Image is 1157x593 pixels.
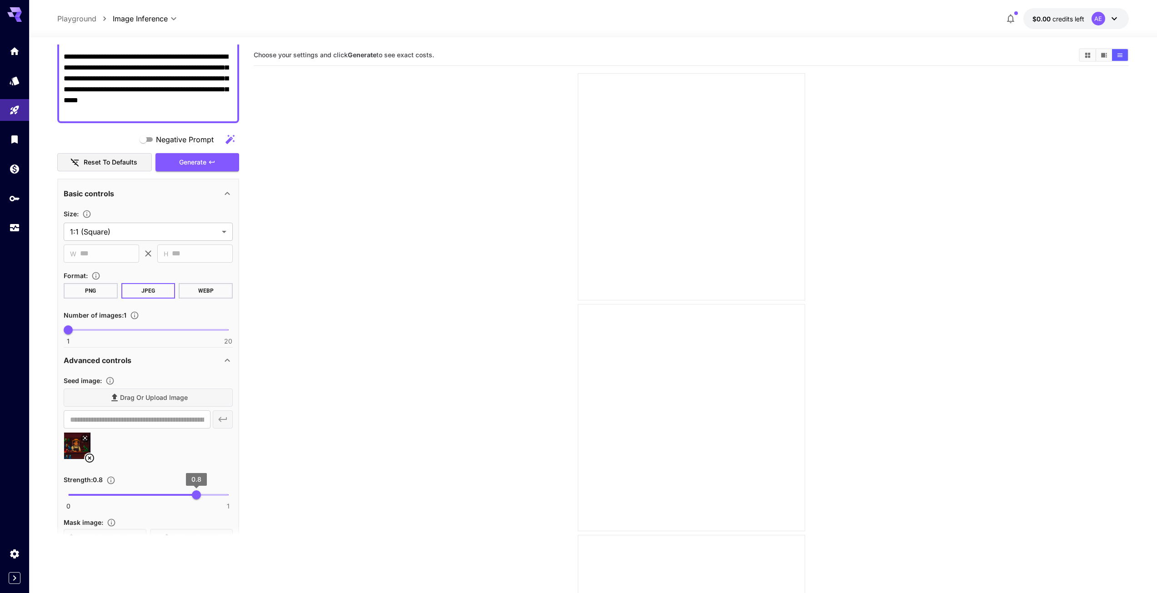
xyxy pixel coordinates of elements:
[254,51,434,59] span: Choose your settings and click to see exact costs.
[164,249,168,259] span: H
[64,311,126,319] span: Number of images : 1
[121,283,175,299] button: JPEG
[57,153,152,172] button: Reset to defaults
[224,337,232,346] span: 20
[1096,49,1112,61] button: Show media in video view
[9,45,20,57] div: Home
[348,51,376,59] b: Generate
[64,188,114,199] p: Basic controls
[64,349,233,371] div: Advanced controls
[70,249,76,259] span: W
[155,153,239,172] button: Generate
[9,222,20,234] div: Usage
[9,134,20,145] div: Library
[57,13,96,24] a: Playground
[1023,8,1129,29] button: $0.00AE
[64,518,103,526] span: Mask image :
[9,75,20,86] div: Models
[66,502,70,511] span: 0
[64,377,102,384] span: Seed image :
[227,502,230,511] span: 1
[1079,48,1129,62] div: Show media in grid viewShow media in video viewShow media in list view
[126,311,143,320] button: Specify how many images to generate in a single request. Each image generation will be charged se...
[9,572,20,584] button: Expand sidebar
[1112,49,1128,61] button: Show media in list view
[191,475,201,483] span: 0.8
[64,476,103,483] span: Strength : 0.8
[103,476,119,485] button: Control the influence of the seedImage in the generated output
[64,183,233,204] div: Basic controls
[9,163,20,174] div: Wallet
[57,13,113,24] nav: breadcrumb
[113,13,168,24] span: Image Inference
[103,518,120,527] button: Upload a mask image to define the area to edit, or use the Mask Editor to create one from your se...
[1032,14,1084,24] div: $0.00
[179,157,206,168] span: Generate
[179,283,233,299] button: WEBP
[70,226,218,237] span: 1:1 (Square)
[67,337,70,346] span: 1
[1080,49,1096,61] button: Show media in grid view
[64,517,233,573] div: Seed Image is required!
[88,271,104,280] button: Choose the file format for the output image.
[9,548,20,559] div: Settings
[64,210,79,218] span: Size :
[156,134,214,145] span: Negative Prompt
[102,376,118,385] button: Upload a reference image to guide the result. This is needed for Image-to-Image or Inpainting. Su...
[64,355,131,366] p: Advanced controls
[9,105,20,116] div: Playground
[64,283,118,299] button: PNG
[9,193,20,204] div: API Keys
[1092,12,1105,25] div: AE
[79,209,95,219] button: Adjust the dimensions of the generated image by specifying its width and height in pixels, or sel...
[1052,15,1084,23] span: credits left
[1032,15,1052,23] span: $0.00
[64,272,88,279] span: Format :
